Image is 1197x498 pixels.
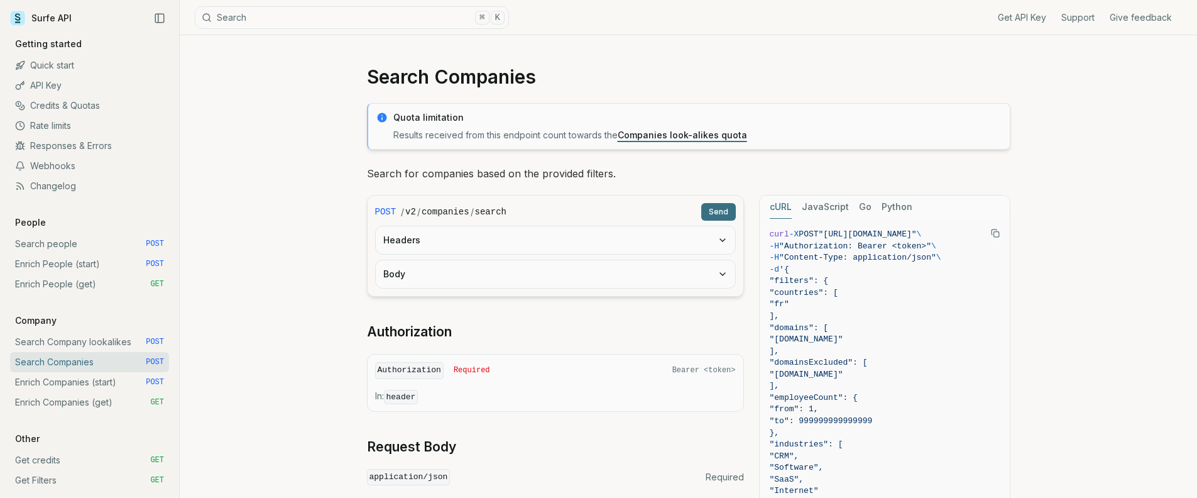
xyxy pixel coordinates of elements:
[770,370,843,379] span: "[DOMAIN_NAME]"
[770,416,873,426] span: "to": 999999999999999
[10,9,72,28] a: Surfe API
[146,239,164,249] span: POST
[770,440,843,449] span: "industries": [
[491,11,505,25] kbd: K
[417,206,420,218] span: /
[770,196,792,219] button: cURL
[998,11,1046,24] a: Get API Key
[770,404,819,414] span: "from": 1,
[367,65,1010,88] h1: Search Companies
[393,111,1002,124] p: Quota limitation
[779,265,789,274] span: '{
[770,288,838,297] span: "countries": [
[10,450,169,470] a: Get credits GET
[10,372,169,392] a: Enrich Companies (start) POST
[917,230,922,239] span: \
[471,206,474,218] span: /
[770,335,843,344] span: "[DOMAIN_NAME]"
[367,165,1010,182] p: Search for companies based on the provided filters.
[770,486,819,495] span: "Internet"
[819,230,917,239] span: "[URL][DOMAIN_NAME]"
[150,475,164,485] span: GET
[770,276,829,285] span: "filters": {
[770,358,868,367] span: "domainsExcluded": [
[701,203,736,221] button: Send
[401,206,404,218] span: /
[770,475,804,484] span: "SaaS",
[770,230,789,239] span: curl
[770,241,780,251] span: -H
[454,365,490,375] span: Required
[779,241,931,251] span: "Authorization: Bearer <token>"
[375,362,444,379] code: Authorization
[475,206,506,218] code: search
[770,265,780,274] span: -d
[10,156,169,176] a: Webhooks
[799,230,818,239] span: POST
[770,253,780,262] span: -H
[10,216,51,229] p: People
[770,451,799,461] span: "CRM",
[10,274,169,294] a: Enrich People (get) GET
[367,323,452,341] a: Authorization
[770,428,780,438] span: },
[802,196,849,219] button: JavaScript
[1110,11,1172,24] a: Give feedback
[10,55,169,75] a: Quick start
[195,6,509,29] button: Search⌘K
[770,393,858,402] span: "employeeCount": {
[475,11,489,25] kbd: ⌘
[770,463,824,472] span: "Software",
[10,433,45,445] p: Other
[376,260,735,288] button: Body
[779,253,936,262] span: "Content-Type: application/json"
[10,96,169,116] a: Credits & Quotas
[150,9,169,28] button: Collapse Sidebar
[10,332,169,352] a: Search Company lookalikes POST
[770,299,789,309] span: "fr"
[10,38,87,50] p: Getting started
[393,129,1002,141] p: Results received from this endpoint count towards the
[10,392,169,412] a: Enrich Companies (get) GET
[10,176,169,196] a: Changelog
[1061,11,1095,24] a: Support
[10,75,169,96] a: API Key
[706,471,744,484] span: Required
[150,279,164,289] span: GET
[618,130,747,140] a: Companies look-alikes quota
[146,377,164,387] span: POST
[10,352,169,372] a: Search Companies POST
[986,224,1005,243] button: Copy Text
[150,455,164,465] span: GET
[146,259,164,269] span: POST
[672,365,736,375] span: Bearer <token>
[146,357,164,367] span: POST
[882,196,912,219] button: Python
[10,234,169,254] a: Search people POST
[367,438,456,456] a: Request Body
[367,469,451,486] code: application/json
[789,230,799,239] span: -X
[375,206,396,218] span: POST
[859,196,872,219] button: Go
[770,323,829,333] span: "domains": [
[10,254,169,274] a: Enrich People (start) POST
[376,226,735,254] button: Headers
[10,470,169,490] a: Get Filters GET
[931,241,936,251] span: \
[10,116,169,136] a: Rate limits
[10,136,169,156] a: Responses & Errors
[770,311,780,321] span: ],
[146,337,164,347] span: POST
[422,206,469,218] code: companies
[405,206,416,218] code: v2
[770,381,780,390] span: ],
[10,314,62,327] p: Company
[770,346,780,356] span: ],
[936,253,941,262] span: \
[375,390,736,404] p: In:
[384,390,418,404] code: header
[150,397,164,407] span: GET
